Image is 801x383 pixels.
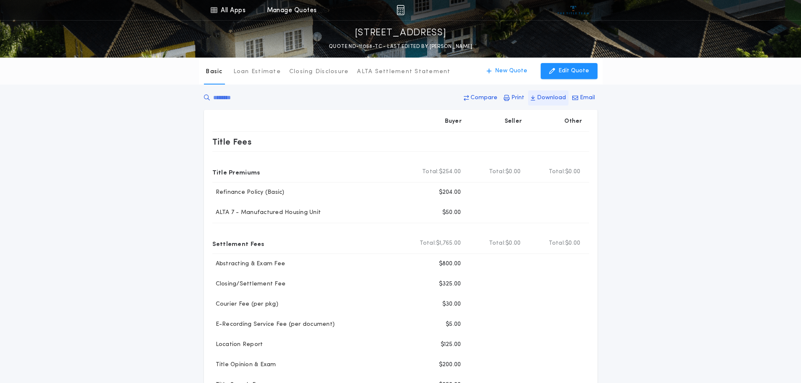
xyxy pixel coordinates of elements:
p: $800.00 [439,260,461,268]
p: Loan Estimate [233,68,281,76]
p: Email [580,94,595,102]
button: New Quote [478,63,536,79]
p: ALTA Settlement Statement [357,68,450,76]
span: $0.00 [565,168,580,176]
p: Title Premiums [212,165,260,179]
span: $0.00 [565,239,580,248]
p: Edit Quote [558,67,589,75]
p: ALTA 7 - Manufactured Housing Unit [212,209,321,217]
button: Print [501,90,527,106]
p: E-Recording Service Fee (per document) [212,320,335,329]
img: vs-icon [558,6,589,14]
img: img [397,5,404,15]
p: Settlement Fees [212,237,264,250]
p: Refinance Policy (Basic) [212,188,285,197]
p: $30.00 [442,300,461,309]
button: Email [570,90,597,106]
b: Total: [422,168,439,176]
b: Total: [420,239,436,248]
span: $0.00 [505,239,521,248]
p: QUOTE ND-11058-TC - LAST EDITED BY [PERSON_NAME] [329,42,472,51]
b: Total: [549,239,566,248]
span: $254.00 [439,168,461,176]
p: $50.00 [442,209,461,217]
p: Location Report [212,341,263,349]
p: [STREET_ADDRESS] [355,26,447,40]
p: Compare [471,94,497,102]
button: Download [528,90,568,106]
p: Basic [206,68,222,76]
p: Download [537,94,566,102]
button: Compare [461,90,500,106]
b: Total: [489,168,506,176]
p: Closing/Settlement Fee [212,280,286,288]
p: Other [564,117,582,126]
p: $325.00 [439,280,461,288]
button: Edit Quote [541,63,597,79]
p: Courier Fee (per pkg) [212,300,278,309]
p: New Quote [495,67,527,75]
b: Total: [489,239,506,248]
p: $204.00 [439,188,461,197]
span: $1,765.00 [436,239,461,248]
p: $125.00 [441,341,461,349]
p: Title Fees [212,135,252,148]
p: Closing Disclosure [289,68,349,76]
p: Title Opinion & Exam [212,361,276,369]
p: Abstracting & Exam Fee [212,260,286,268]
p: Buyer [445,117,462,126]
p: Print [511,94,524,102]
span: $0.00 [505,168,521,176]
p: $5.00 [446,320,461,329]
b: Total: [549,168,566,176]
p: $200.00 [439,361,461,369]
p: Seller [505,117,522,126]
